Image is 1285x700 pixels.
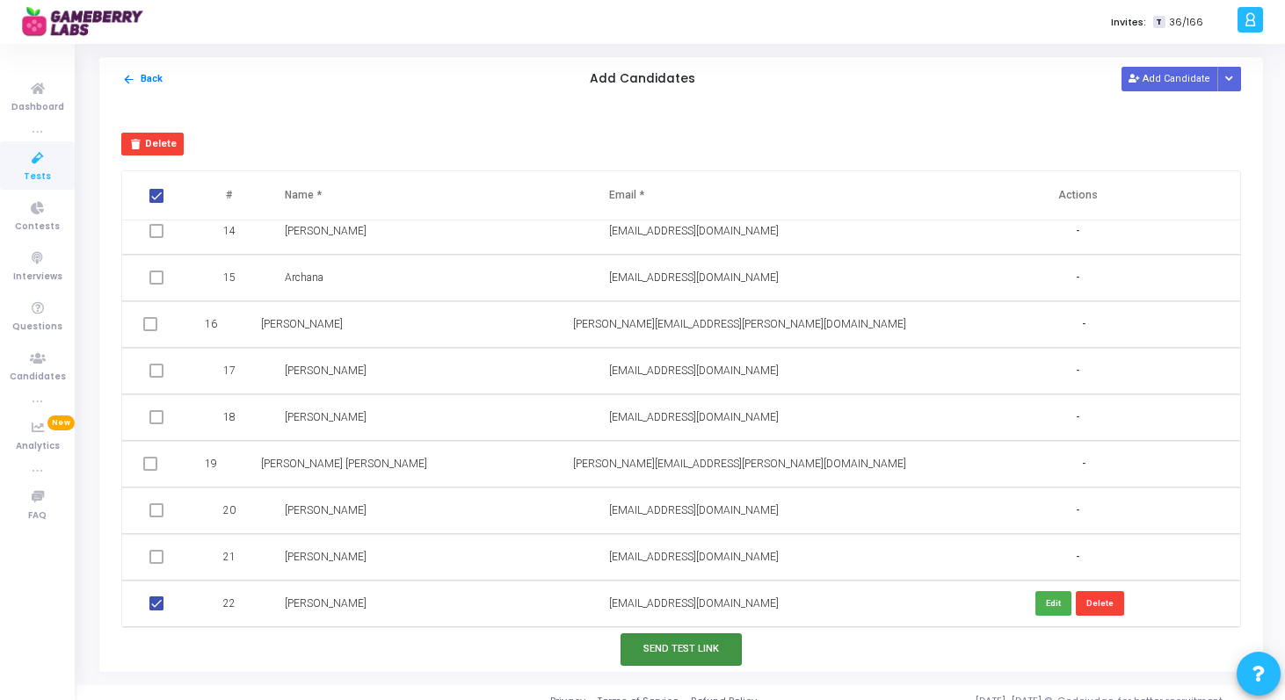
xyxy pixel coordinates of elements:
span: [EMAIL_ADDRESS][DOMAIN_NAME] [609,411,779,423]
span: - [1076,410,1079,425]
span: [PERSON_NAME] [285,364,367,377]
span: Interviews [13,270,62,285]
span: Archana [285,271,323,284]
span: Candidates [10,370,66,385]
img: logo [22,4,154,40]
span: 22 [223,595,236,611]
span: Dashboard [11,100,64,115]
button: Back [121,71,163,88]
span: Analytics [16,439,60,454]
span: [PERSON_NAME] [285,597,367,610]
span: - [1076,503,1079,518]
span: [EMAIL_ADDRESS][DOMAIN_NAME] [609,504,779,516]
button: Delete [121,133,184,155]
span: [EMAIL_ADDRESS][DOMAIN_NAME] [609,551,779,563]
span: [EMAIL_ADDRESS][DOMAIN_NAME] [609,364,779,377]
label: Invites: [1111,15,1146,30]
span: - [1082,457,1085,472]
button: Edit [1035,591,1071,615]
button: Add Candidate [1122,67,1218,90]
span: 19 [205,456,217,472]
span: [PERSON_NAME] [PERSON_NAME] [261,458,427,470]
span: 17 [223,363,236,379]
button: Send Test Link [621,633,742,666]
span: - [1076,550,1079,565]
span: Questions [12,320,62,335]
span: [PERSON_NAME] [285,504,367,516]
span: Tests [24,170,51,184]
span: [EMAIL_ADDRESS][DOMAIN_NAME] [609,597,779,610]
span: 14 [223,223,236,239]
span: [PERSON_NAME] [261,318,343,330]
span: Contests [15,220,60,235]
span: - [1076,271,1079,285]
mat-icon: arrow_back [122,73,135,86]
span: [PERSON_NAME] [285,225,367,237]
span: [EMAIL_ADDRESS][DOMAIN_NAME] [609,225,779,237]
span: - [1076,364,1079,379]
span: New [47,415,75,430]
span: 20 [223,502,236,518]
span: 36/166 [1169,15,1203,30]
span: [PERSON_NAME][EMAIL_ADDRESS][PERSON_NAME][DOMAIN_NAME] [573,458,906,470]
h5: Add Candidates [590,72,695,87]
span: [PERSON_NAME] [285,411,367,423]
span: 15 [223,270,236,285]
span: 16 [205,316,217,332]
th: Name * [267,171,592,220]
span: 18 [223,409,236,425]
span: 21 [223,549,236,565]
div: Button group with nested dropdown [1217,67,1242,90]
span: FAQ [28,509,47,523]
span: - [1082,317,1085,332]
span: [PERSON_NAME][EMAIL_ADDRESS][PERSON_NAME][DOMAIN_NAME] [573,318,906,330]
span: T [1153,16,1165,29]
button: Delete [1076,591,1124,615]
th: Actions [916,171,1240,220]
span: [EMAIL_ADDRESS][DOMAIN_NAME] [609,271,779,284]
th: Email * [592,171,916,220]
th: # [194,171,266,220]
span: - [1076,224,1079,239]
span: [PERSON_NAME] [285,551,367,563]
